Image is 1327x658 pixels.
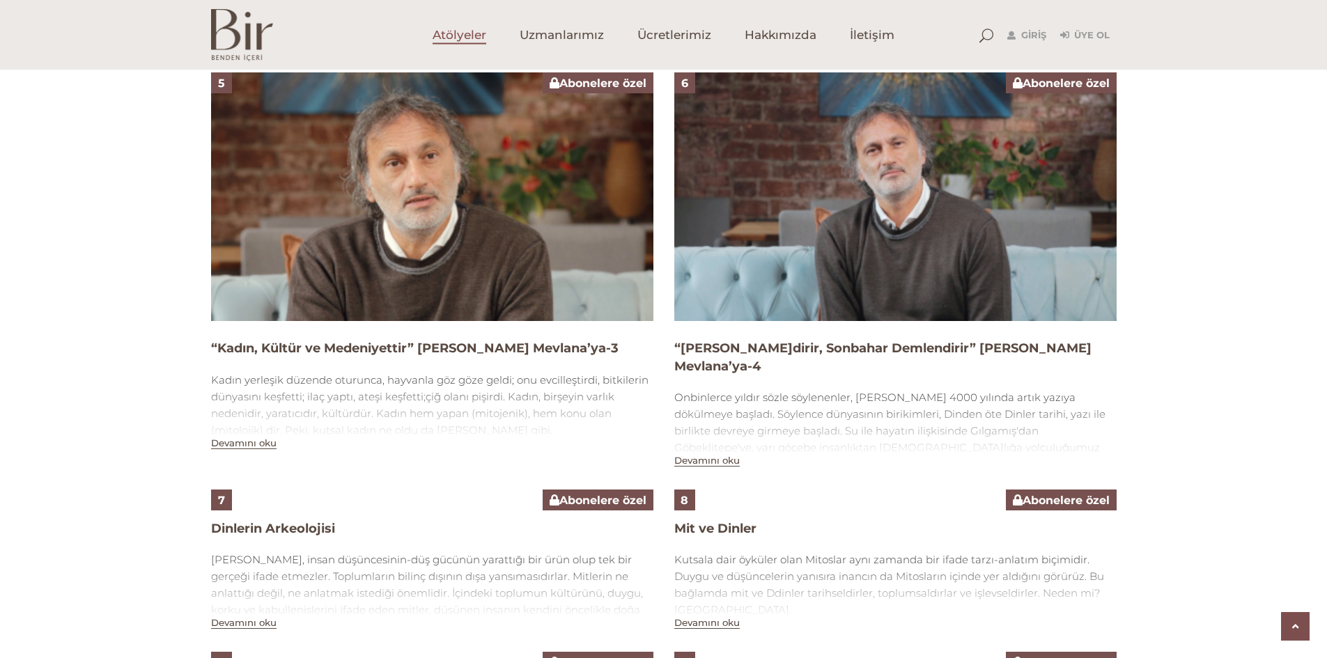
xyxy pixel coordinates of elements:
span: İletişim [850,27,894,43]
span: 7 [218,494,225,507]
span: Ücretlerimiz [637,27,711,43]
div: Kadın yerleşik düzende oturunca, hayvanla göz göze geldi; onu evcilleştirdi, bitkilerin dünyasını... [211,372,653,489]
a: Giriş [1007,27,1046,44]
span: 5 [218,77,225,90]
h4: Dinlerin Arkeolojisi [211,520,653,538]
span: Uzmanlarımız [520,27,604,43]
span: 6 [681,77,688,90]
div: Onbinlerce yıldır sözle söylenenler, [PERSON_NAME] 4000 yılında artık yazıya dökülmeye başladı. S... [674,389,1117,506]
span: Abonelere özel [1013,494,1110,507]
span: Abonelere özel [550,77,646,90]
span: 8 [681,494,688,507]
h4: “Kadın, Kültür ve Medeniyettir” [PERSON_NAME] Mevlana’ya-3 [211,340,653,357]
div: Kutsala dair öyküler olan Mitoslar aynı zamanda bir ifade tarzı-anlatım biçimidir. Duygu ve düşün... [674,551,1117,618]
button: Devamını oku [674,455,740,467]
h4: “[PERSON_NAME]dirir, Sonbahar Demlendirir” [PERSON_NAME] Mevlana’ya-4 [674,340,1117,375]
button: Devamını oku [211,437,277,449]
button: Devamını oku [211,617,277,629]
button: Devamını oku [674,617,740,629]
h4: Mit ve Dinler [674,520,1117,538]
span: Abonelere özel [1013,77,1110,90]
span: Hakkımızda [745,27,816,43]
a: Üye Ol [1060,27,1110,44]
span: Abonelere özel [550,494,646,507]
span: Atölyeler [433,27,486,43]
